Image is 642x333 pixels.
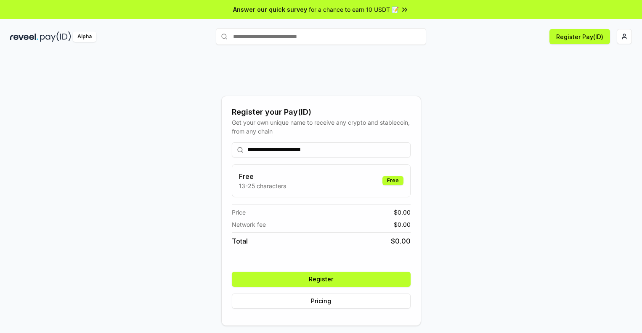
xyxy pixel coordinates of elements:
[232,118,411,136] div: Get your own unique name to receive any crypto and stablecoin, from any chain
[232,294,411,309] button: Pricing
[549,29,610,44] button: Register Pay(ID)
[394,220,411,229] span: $ 0.00
[309,5,399,14] span: for a chance to earn 10 USDT 📝
[382,176,403,185] div: Free
[73,31,96,42] div: Alpha
[232,272,411,287] button: Register
[391,236,411,246] span: $ 0.00
[394,208,411,217] span: $ 0.00
[232,208,246,217] span: Price
[232,220,266,229] span: Network fee
[10,31,38,42] img: reveel_dark
[232,236,248,246] span: Total
[40,31,71,42] img: pay_id
[232,106,411,118] div: Register your Pay(ID)
[233,5,307,14] span: Answer our quick survey
[239,171,286,181] h3: Free
[239,181,286,190] p: 13-25 characters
